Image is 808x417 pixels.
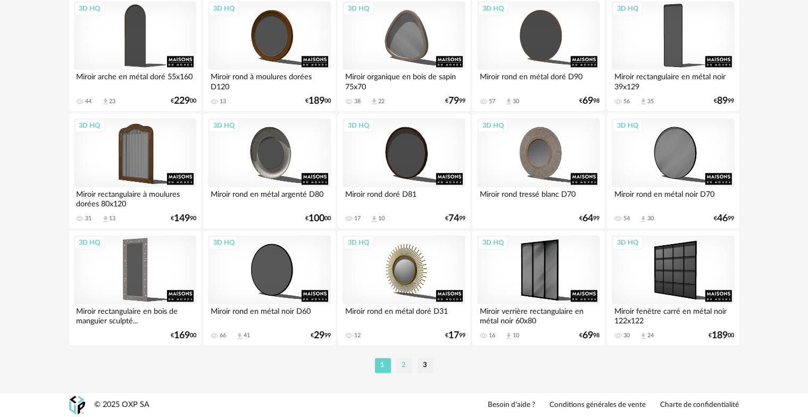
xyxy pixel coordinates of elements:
[74,304,196,326] div: Miroir rectangulaire en bois de manguier sculpté...
[343,70,465,91] div: Miroir organique en bois de sapin 75x70
[448,215,459,222] span: 74
[623,332,630,339] div: 30
[477,70,599,91] div: Miroir rond en métal doré D90
[580,215,600,222] div: € 99
[513,332,519,339] div: 10
[69,396,85,414] img: OXP
[639,215,647,223] span: Download icon
[445,332,465,339] div: € 99
[714,97,735,105] div: € 99
[74,70,196,91] div: Miroir arche en métal doré 55x160
[375,358,391,373] li: 1
[612,2,643,15] div: 3D HQ
[74,187,196,208] div: Miroir rectangulaire à moulures dorées 80x120
[612,304,734,326] div: Miroir fenêtre carré en métal noir 122x122
[370,215,378,223] span: Download icon
[612,119,643,132] div: 3D HQ
[354,98,361,105] div: 38
[309,97,324,105] span: 189
[74,236,105,249] div: 3D HQ
[639,332,647,340] span: Download icon
[445,215,465,222] div: € 99
[378,215,385,222] div: 10
[583,97,594,105] span: 69
[612,236,643,249] div: 3D HQ
[448,332,459,339] span: 17
[343,119,374,132] div: 3D HQ
[445,97,465,105] div: € 99
[343,2,374,15] div: 3D HQ
[86,98,92,105] div: 44
[714,215,735,222] div: € 99
[709,332,735,339] div: € 00
[69,230,201,345] a: 3D HQ Miroir rectangulaire en bois de manguier sculpté... €16900
[338,230,470,345] a: 3D HQ Miroir rond en métal doré D31 12 €1799
[478,119,509,132] div: 3D HQ
[607,230,739,345] a: 3D HQ Miroir fenêtre carré en métal noir 122x122 30 Download icon 24 €18900
[354,215,361,222] div: 17
[639,97,647,105] span: Download icon
[244,332,250,339] div: 41
[505,97,513,105] span: Download icon
[305,215,331,222] div: € 00
[209,236,239,249] div: 3D HQ
[478,236,509,249] div: 3D HQ
[489,332,495,339] div: 16
[418,358,434,373] li: 3
[489,98,495,105] div: 57
[583,332,594,339] span: 69
[612,187,734,208] div: Miroir rond en métal noir D70
[612,70,734,91] div: Miroir rectangulaire en métal noir 39x129
[354,332,361,339] div: 12
[102,215,110,223] span: Download icon
[110,215,116,222] div: 13
[236,332,244,340] span: Download icon
[472,113,604,228] a: 3D HQ Miroir rond tressé blanc D70 €6499
[718,215,728,222] span: 46
[171,332,196,339] div: € 00
[661,401,739,410] a: Charte de confidentialité
[396,358,412,373] li: 2
[220,98,226,105] div: 13
[305,97,331,105] div: € 00
[370,97,378,105] span: Download icon
[718,97,728,105] span: 89
[209,119,239,132] div: 3D HQ
[110,98,116,105] div: 23
[647,332,654,339] div: 24
[74,119,105,132] div: 3D HQ
[477,304,599,326] div: Miroir verrière rectangulaire en métal noir 60x80
[174,332,190,339] span: 169
[513,98,519,105] div: 30
[647,215,654,222] div: 30
[623,215,630,222] div: 54
[203,113,335,228] a: 3D HQ Miroir rond en métal argenté D80 €10000
[171,215,196,222] div: € 90
[220,332,226,339] div: 66
[209,2,239,15] div: 3D HQ
[69,113,201,228] a: 3D HQ Miroir rectangulaire à moulures dorées 80x120 31 Download icon 13 €14990
[309,215,324,222] span: 100
[448,97,459,105] span: 79
[208,304,330,326] div: Miroir rond en métal noir D60
[550,401,646,410] a: Conditions générales de vente
[311,332,331,339] div: € 99
[580,97,600,105] div: € 98
[338,113,470,228] a: 3D HQ Miroir rond doré D81 17 Download icon 10 €7499
[378,98,385,105] div: 22
[488,401,536,410] a: Besoin d'aide ?
[174,215,190,222] span: 149
[478,2,509,15] div: 3D HQ
[74,2,105,15] div: 3D HQ
[647,98,654,105] div: 35
[343,236,374,249] div: 3D HQ
[712,332,728,339] span: 189
[203,230,335,345] a: 3D HQ Miroir rond en métal noir D60 66 Download icon 41 €2999
[607,113,739,228] a: 3D HQ Miroir rond en métal noir D70 54 Download icon 30 €4699
[583,215,594,222] span: 64
[314,332,324,339] span: 29
[477,187,599,208] div: Miroir rond tressé blanc D70
[171,97,196,105] div: € 00
[343,187,465,208] div: Miroir rond doré D81
[174,97,190,105] span: 229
